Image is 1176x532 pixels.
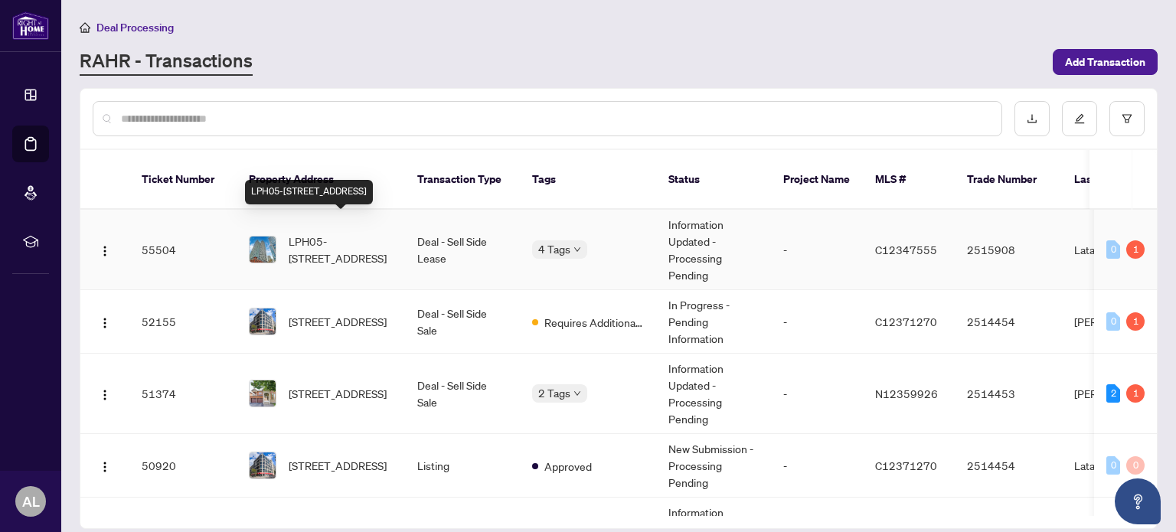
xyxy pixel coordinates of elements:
span: C12371270 [875,459,937,472]
img: thumbnail-img [250,380,276,406]
span: [STREET_ADDRESS] [289,313,387,330]
button: edit [1062,101,1097,136]
img: thumbnail-img [250,308,276,335]
span: Add Transaction [1065,50,1145,74]
td: - [771,290,863,354]
th: Ticket Number [129,150,237,210]
div: LPH05-[STREET_ADDRESS] [245,180,373,204]
td: Deal - Sell Side Sale [405,354,520,434]
span: edit [1074,113,1085,124]
div: 0 [1106,312,1120,331]
span: home [80,22,90,33]
img: Logo [99,245,111,257]
span: Deal Processing [96,21,174,34]
span: filter [1122,113,1132,124]
div: 2 [1106,384,1120,403]
span: 2 Tags [538,384,570,402]
span: 4 Tags [538,240,570,258]
td: - [771,210,863,290]
td: - [771,434,863,498]
td: 55504 [129,210,237,290]
button: download [1014,101,1050,136]
div: 0 [1106,456,1120,475]
th: Property Address [237,150,405,210]
span: [STREET_ADDRESS] [289,457,387,474]
span: C12347555 [875,243,937,256]
button: Logo [93,309,117,334]
td: New Submission - Processing Pending [656,434,771,498]
td: 2515908 [955,210,1062,290]
th: Tags [520,150,656,210]
th: Status [656,150,771,210]
span: down [573,246,581,253]
img: Logo [99,317,111,329]
span: C12371270 [875,315,937,328]
span: Approved [544,458,592,475]
div: 1 [1126,312,1145,331]
button: filter [1109,101,1145,136]
td: Deal - Sell Side Sale [405,290,520,354]
th: Project Name [771,150,863,210]
td: In Progress - Pending Information [656,290,771,354]
img: logo [12,11,49,40]
div: 0 [1126,456,1145,475]
span: AL [22,491,40,512]
td: Information Updated - Processing Pending [656,210,771,290]
td: Listing [405,434,520,498]
div: 1 [1126,384,1145,403]
div: 1 [1126,240,1145,259]
span: Requires Additional Docs [544,314,644,331]
div: 0 [1106,240,1120,259]
td: Information Updated - Processing Pending [656,354,771,434]
span: LPH05-[STREET_ADDRESS] [289,233,393,266]
td: 2514454 [955,434,1062,498]
span: N12359926 [875,387,938,400]
img: thumbnail-img [250,237,276,263]
button: Logo [93,453,117,478]
td: - [771,354,863,434]
th: MLS # [863,150,955,210]
img: Logo [99,461,111,473]
td: 50920 [129,434,237,498]
span: [STREET_ADDRESS] [289,385,387,402]
img: Logo [99,389,111,401]
td: 52155 [129,290,237,354]
a: RAHR - Transactions [80,48,253,76]
td: 2514454 [955,290,1062,354]
button: Logo [93,237,117,262]
img: thumbnail-img [250,452,276,478]
span: down [573,390,581,397]
th: Transaction Type [405,150,520,210]
td: 51374 [129,354,237,434]
button: Add Transaction [1053,49,1158,75]
button: Logo [93,381,117,406]
button: Open asap [1115,478,1161,524]
span: download [1027,113,1037,124]
td: 2514453 [955,354,1062,434]
td: Deal - Sell Side Lease [405,210,520,290]
th: Trade Number [955,150,1062,210]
